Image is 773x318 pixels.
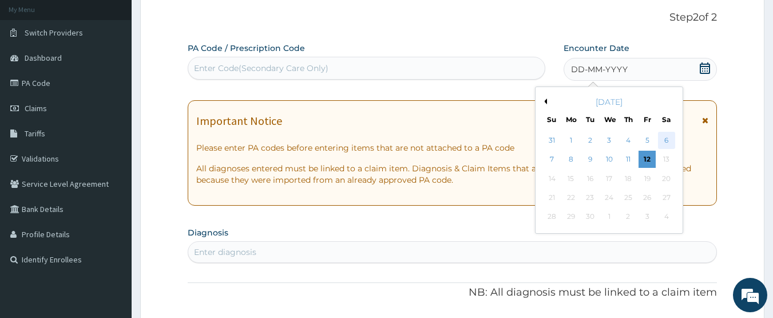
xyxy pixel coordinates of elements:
textarea: Type your message and hit 'Enter' [6,203,218,244]
div: month 2025-09 [542,131,676,227]
div: Not available Wednesday, September 17th, 2025 [601,170,618,187]
div: Not available Thursday, September 18th, 2025 [620,170,637,187]
p: All diagnoses entered must be linked to a claim item. Diagnosis & Claim Items that are visible bu... [196,163,709,186]
div: We [604,115,614,124]
h1: Important Notice [196,115,282,127]
div: Not available Tuesday, September 30th, 2025 [582,209,599,226]
div: Enter Code(Secondary Care Only) [194,62,328,74]
div: Not available Thursday, October 2nd, 2025 [620,209,637,226]
div: Not available Sunday, September 28th, 2025 [544,209,561,226]
p: Please enter PA codes before entering items that are not attached to a PA code [196,142,709,154]
div: Not available Thursday, September 25th, 2025 [620,189,637,206]
div: Chat with us now [60,64,192,79]
div: Not available Saturday, September 20th, 2025 [658,170,675,187]
div: Sa [662,115,672,124]
div: Choose Tuesday, September 9th, 2025 [582,151,599,168]
div: Choose Thursday, September 4th, 2025 [620,132,637,149]
div: Enter diagnosis [194,246,256,258]
span: Tariffs [25,128,45,139]
div: Choose Saturday, September 6th, 2025 [658,132,675,149]
div: Not available Tuesday, September 16th, 2025 [582,170,599,187]
div: Not available Monday, September 15th, 2025 [562,170,580,187]
div: Choose Wednesday, September 3rd, 2025 [601,132,618,149]
p: NB: All diagnosis must be linked to a claim item [188,285,717,300]
div: Choose Wednesday, September 10th, 2025 [601,151,618,168]
div: Fr [643,115,652,124]
div: Not available Wednesday, October 1st, 2025 [601,209,618,226]
div: Su [547,115,557,124]
div: Choose Sunday, August 31st, 2025 [544,132,561,149]
div: [DATE] [540,96,678,108]
div: Not available Monday, September 22nd, 2025 [562,189,580,206]
div: Choose Monday, September 1st, 2025 [562,132,580,149]
span: Switch Providers [25,28,83,38]
span: Dashboard [25,53,62,63]
span: Claims [25,103,47,113]
div: Not available Saturday, September 27th, 2025 [658,189,675,206]
div: Tu [585,115,595,124]
div: Mo [566,115,576,124]
label: PA Code / Prescription Code [188,42,305,54]
div: Minimize live chat window [188,6,215,33]
div: Th [624,115,633,124]
div: Not available Wednesday, September 24th, 2025 [601,189,618,206]
div: Not available Saturday, October 4th, 2025 [658,209,675,226]
div: Not available Friday, October 3rd, 2025 [639,209,656,226]
div: Not available Saturday, September 13th, 2025 [658,151,675,168]
span: We're online! [66,89,158,205]
div: Not available Tuesday, September 23rd, 2025 [582,189,599,206]
label: Diagnosis [188,227,228,238]
div: Choose Friday, September 12th, 2025 [639,151,656,168]
img: d_794563401_company_1708531726252_794563401 [21,57,46,86]
span: DD-MM-YYYY [571,64,628,75]
label: Encounter Date [564,42,629,54]
div: Choose Tuesday, September 2nd, 2025 [582,132,599,149]
div: Choose Friday, September 5th, 2025 [639,132,656,149]
div: Choose Thursday, September 11th, 2025 [620,151,637,168]
div: Not available Friday, September 19th, 2025 [639,170,656,187]
div: Not available Friday, September 26th, 2025 [639,189,656,206]
div: Not available Sunday, September 21st, 2025 [544,189,561,206]
p: Step 2 of 2 [188,11,717,24]
button: Previous Month [541,99,547,104]
div: Not available Monday, September 29th, 2025 [562,209,580,226]
div: Choose Sunday, September 7th, 2025 [544,151,561,168]
div: Choose Monday, September 8th, 2025 [562,151,580,168]
div: Not available Sunday, September 14th, 2025 [544,170,561,187]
